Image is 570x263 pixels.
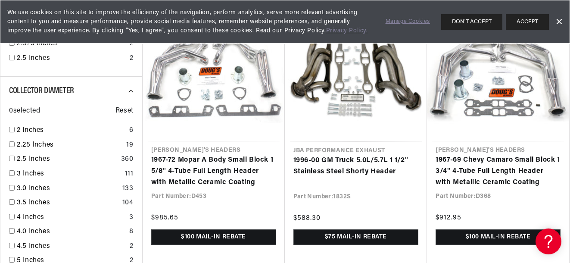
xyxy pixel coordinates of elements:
a: 3.0 Inches [17,183,119,194]
a: 2.375 Inches [17,38,126,50]
div: 2 [130,38,134,50]
div: 2 [130,241,134,252]
a: 1967-72 Mopar A Body Small Block 1 5/8" 4-Tube Full Length Header with Metallic Ceramic Coating [151,155,276,188]
div: 133 [122,183,134,194]
a: 3.5 Inches [17,197,119,209]
a: 1967-69 Chevy Camaro Small Block 1 3/4" 4-Tube Full Length Header with Metallic Ceramic Coating [436,155,561,188]
div: 8 [129,226,134,238]
a: 4.5 Inches [17,241,126,252]
div: 6 [129,125,134,136]
a: 2.5 Inches [17,53,126,64]
div: 104 [122,197,134,209]
a: 2 Inches [17,125,126,136]
div: 111 [125,169,134,180]
div: 3 [129,212,134,223]
div: 360 [121,154,134,165]
span: Reset [115,106,134,117]
span: We use cookies on this site to improve the efficiency of the navigation, perform analytics, serve... [7,8,374,35]
div: 19 [126,140,133,151]
a: Privacy Policy. [326,28,368,34]
a: 4 Inches [17,212,126,223]
div: 2 [130,53,134,64]
a: 4.0 Inches [17,226,126,238]
button: DON'T ACCEPT [441,14,502,30]
a: 2.5 Inches [17,154,118,165]
a: 3 Inches [17,169,121,180]
a: 2.25 Inches [17,140,123,151]
a: Dismiss Banner [552,16,565,28]
a: Manage Cookies [386,17,430,26]
button: ACCEPT [506,14,549,30]
a: 1996-00 GM Truck 5.0L/5.7L 1 1/2" Stainless Steel Shorty Header [293,155,419,177]
span: 0 selected [9,106,40,117]
span: Collector Diameter [9,87,74,95]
